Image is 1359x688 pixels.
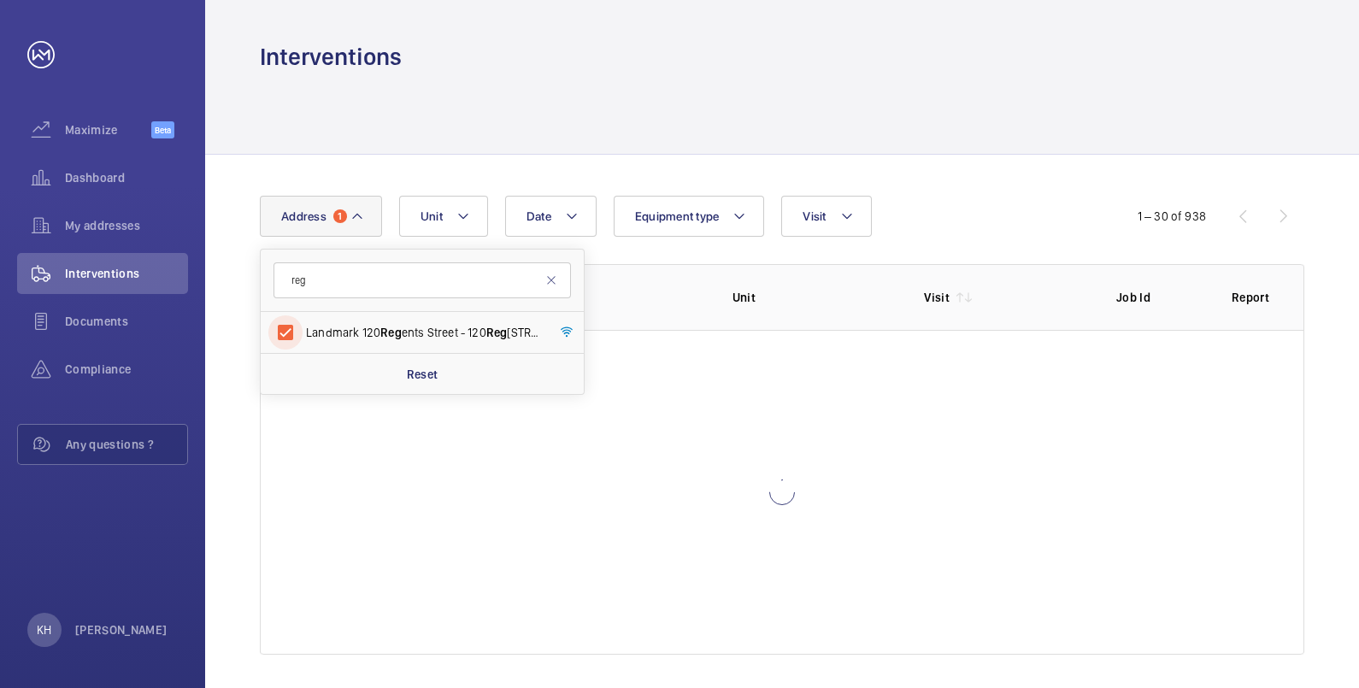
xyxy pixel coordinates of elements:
[505,196,597,237] button: Date
[260,196,382,237] button: Address1
[151,121,174,138] span: Beta
[274,262,571,298] input: Search by address
[781,196,871,237] button: Visit
[37,621,51,638] p: KH
[527,209,551,223] span: Date
[281,209,327,223] span: Address
[380,326,402,339] span: Reg
[635,209,720,223] span: Equipment type
[75,621,168,638] p: [PERSON_NAME]
[65,217,188,234] span: My addresses
[65,169,188,186] span: Dashboard
[65,313,188,330] span: Documents
[486,326,508,339] span: Reg
[540,289,705,306] p: Address
[260,41,402,73] h1: Interventions
[399,196,488,237] button: Unit
[65,361,188,378] span: Compliance
[732,289,897,306] p: Unit
[407,366,438,383] p: Reset
[1116,289,1204,306] p: Job Id
[924,289,950,306] p: Visit
[1138,208,1206,225] div: 1 – 30 of 938
[421,209,443,223] span: Unit
[1232,289,1269,306] p: Report
[65,121,151,138] span: Maximize
[333,209,347,223] span: 1
[66,436,187,453] span: Any questions ?
[614,196,765,237] button: Equipment type
[306,324,541,341] span: Landmark 120 ents Street - 120 [STREET_ADDRESS]
[65,265,188,282] span: Interventions
[803,209,826,223] span: Visit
